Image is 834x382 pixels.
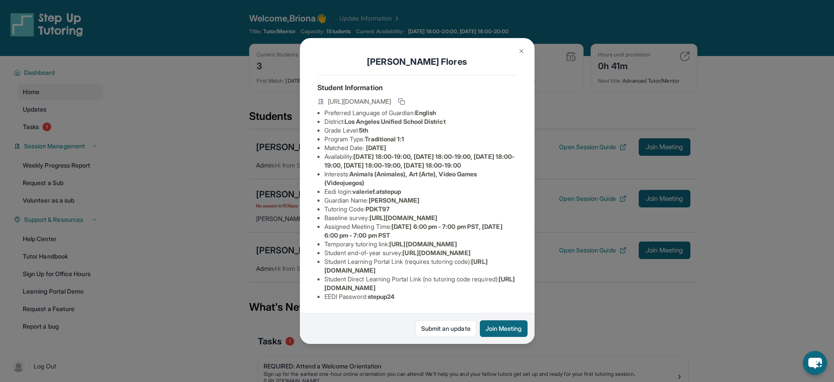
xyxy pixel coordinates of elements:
span: Los Angeles Unified School District [345,118,445,125]
h4: Student Information [317,82,517,93]
li: Assigned Meeting Time : [324,222,517,240]
span: 5th [359,126,368,134]
li: Interests : [324,170,517,187]
a: Submit an update [415,320,476,337]
span: [PERSON_NAME] [369,196,420,204]
span: [URL][DOMAIN_NAME] [328,97,391,106]
li: EEDI Password : [324,292,517,301]
span: [URL][DOMAIN_NAME] [402,249,470,256]
h1: [PERSON_NAME] Flores [317,56,517,68]
img: Close Icon [518,48,525,55]
span: stepup24 [368,293,395,300]
span: English [415,109,436,116]
li: Student Learning Portal Link (requires tutoring code) : [324,257,517,275]
li: Preferred Language of Guardian: [324,109,517,117]
button: Join Meeting [480,320,528,337]
span: [DATE] [366,144,386,151]
span: [DATE] 6:00 pm - 7:00 pm PST, [DATE] 6:00 pm - 7:00 pm PST [324,223,503,239]
span: [URL][DOMAIN_NAME] [369,214,437,221]
li: Grade Level: [324,126,517,135]
li: Student end-of-year survey : [324,249,517,257]
li: Matched Date: [324,144,517,152]
span: [DATE] 18:00-19:00, [DATE] 18:00-19:00, [DATE] 18:00-19:00, [DATE] 18:00-19:00, [DATE] 18:00-19:00 [324,153,515,169]
li: Baseline survey : [324,214,517,222]
button: Copy link [396,96,407,107]
li: Temporary tutoring link : [324,240,517,249]
li: District: [324,117,517,126]
span: PDKT97 [366,205,390,213]
span: [URL][DOMAIN_NAME] [389,240,457,248]
li: Program Type: [324,135,517,144]
span: Animals (Animales), Art (Arte), Video Games (Videojuegos) [324,170,477,186]
li: Student Direct Learning Portal Link (no tutoring code required) : [324,275,517,292]
span: Traditional 1:1 [365,135,404,143]
li: Eedi login : [324,187,517,196]
li: Availability: [324,152,517,170]
button: chat-button [803,351,827,375]
span: valerief.atstepup [352,188,401,195]
li: Tutoring Code : [324,205,517,214]
li: Guardian Name : [324,196,517,205]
